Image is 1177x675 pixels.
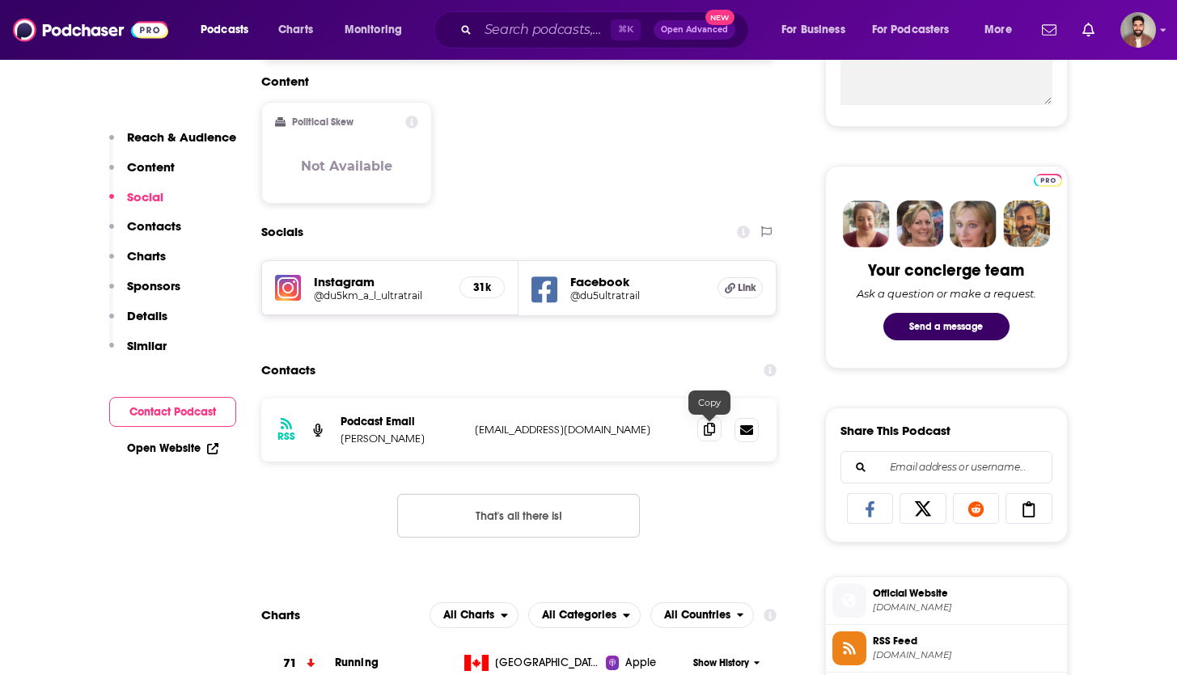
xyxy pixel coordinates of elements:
a: @du5ultratrail [570,289,705,302]
p: Podcast Email [341,415,462,428]
span: New [705,10,735,25]
button: Sponsors [109,278,180,308]
img: Podchaser - Follow, Share and Rate Podcasts [13,15,168,45]
a: Pro website [1034,171,1062,187]
h2: Charts [261,607,300,622]
h2: Categories [528,602,641,628]
p: [EMAIL_ADDRESS][DOMAIN_NAME] [475,423,685,437]
button: Send a message [883,313,1010,340]
a: Apple [606,655,688,671]
span: All Countries [664,610,730,621]
button: Contact Podcast [109,397,236,427]
h2: Socials [261,217,303,247]
button: Content [109,159,175,189]
button: Nothing here. [397,494,640,538]
p: Contacts [127,218,181,234]
div: Copy [688,390,730,415]
button: open menu [973,17,1032,43]
div: Your concierge team [868,260,1024,281]
h2: Platforms [430,602,519,628]
a: Link [718,277,763,298]
p: Content [127,159,175,175]
p: Sponsors [127,278,180,293]
span: ⌘ K [611,19,641,40]
img: User Profile [1120,12,1156,48]
span: Show History [693,656,749,670]
span: Monitoring [345,19,402,41]
img: Jules Profile [950,200,997,247]
div: Search podcasts, credits, & more... [449,11,764,49]
button: Charts [109,248,166,278]
p: Social [127,189,163,205]
span: podcast.ausha.co [873,601,1061,614]
button: open menu [650,602,755,628]
button: open menu [333,17,423,43]
a: Copy Link [1006,493,1052,524]
div: Search followers [840,451,1052,483]
p: [PERSON_NAME] [341,432,462,445]
p: Similar [127,338,167,353]
h2: Political Skew [292,116,354,128]
span: Open Advanced [661,26,728,34]
h2: Content [261,74,764,89]
span: More [984,19,1012,41]
button: Details [109,308,167,338]
a: Open Website [127,441,218,455]
h5: Instagram [314,274,447,289]
span: For Business [781,19,845,41]
a: Charts [268,17,323,43]
span: Official Website [873,586,1061,601]
h3: Share This Podcast [840,423,950,438]
span: All Charts [443,610,494,621]
span: Podcasts [201,19,248,41]
input: Email address or username... [854,452,1039,483]
button: open menu [430,602,519,628]
h2: Countries [650,602,755,628]
a: Running [335,656,379,669]
a: RSS Feed[DOMAIN_NAME] [832,631,1061,665]
img: iconImage [275,275,301,301]
button: open menu [862,17,973,43]
button: Show History [688,656,765,670]
span: Link [738,281,756,294]
span: All Categories [542,610,616,621]
a: @du5km_a_l_ultratrail [314,289,447,302]
button: Reach & Audience [109,129,236,159]
p: Reach & Audience [127,129,236,145]
span: Canada [495,655,600,671]
div: Ask a question or make a request. [857,287,1036,300]
h3: Not Available [301,158,392,174]
span: Charts [278,19,313,41]
button: open menu [189,17,269,43]
button: Similar [109,338,167,368]
img: Sydney Profile [843,200,890,247]
a: Official Website[DOMAIN_NAME] [832,584,1061,618]
span: RSS Feed [873,634,1061,648]
p: Charts [127,248,166,264]
h3: RSS [277,430,295,443]
button: Social [109,189,163,219]
img: Jon Profile [1003,200,1050,247]
h5: 31k [473,281,491,294]
button: Show profile menu [1120,12,1156,48]
a: Share on X/Twitter [900,493,946,524]
p: Details [127,308,167,323]
a: Show notifications dropdown [1035,16,1063,44]
a: Share on Reddit [953,493,1000,524]
img: Podchaser Pro [1034,174,1062,187]
a: Share on Facebook [847,493,894,524]
h5: Facebook [570,274,705,289]
h3: 71 [283,654,297,673]
button: open menu [528,602,641,628]
h2: Contacts [261,355,315,386]
img: Barbara Profile [896,200,943,247]
span: For Podcasters [872,19,950,41]
span: feed.ausha.co [873,649,1061,661]
span: Logged in as calmonaghan [1120,12,1156,48]
a: [GEOGRAPHIC_DATA] [458,655,606,671]
button: open menu [770,17,866,43]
